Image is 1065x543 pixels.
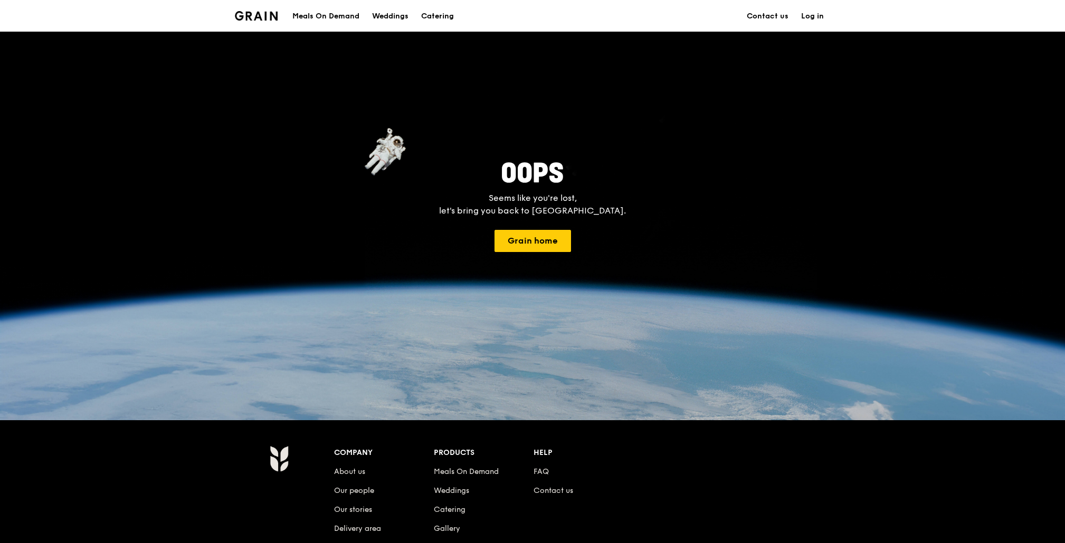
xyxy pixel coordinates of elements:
[334,445,434,460] div: Company
[534,445,633,460] div: Help
[334,505,372,514] a: Our stories
[434,467,499,476] a: Meals On Demand
[292,1,359,32] div: Meals On Demand
[534,467,549,476] a: FAQ
[8,164,1057,183] h2: oops
[334,467,365,476] a: About us
[372,1,408,32] div: Weddings
[434,524,460,533] a: Gallery
[334,524,381,533] a: Delivery area
[434,505,465,514] a: Catering
[8,192,1057,217] p: Seems like you're lost, let's bring you back to [GEOGRAPHIC_DATA].
[235,11,278,21] img: Grain
[434,445,534,460] div: Products
[534,486,573,495] a: Contact us
[270,445,288,472] img: Grain
[795,1,830,32] a: Log in
[415,1,460,32] a: Catering
[334,486,374,495] a: Our people
[740,1,795,32] a: Contact us
[434,486,469,495] a: Weddings
[366,1,415,32] a: Weddings
[421,1,454,32] div: Catering
[495,230,571,252] button: Grain home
